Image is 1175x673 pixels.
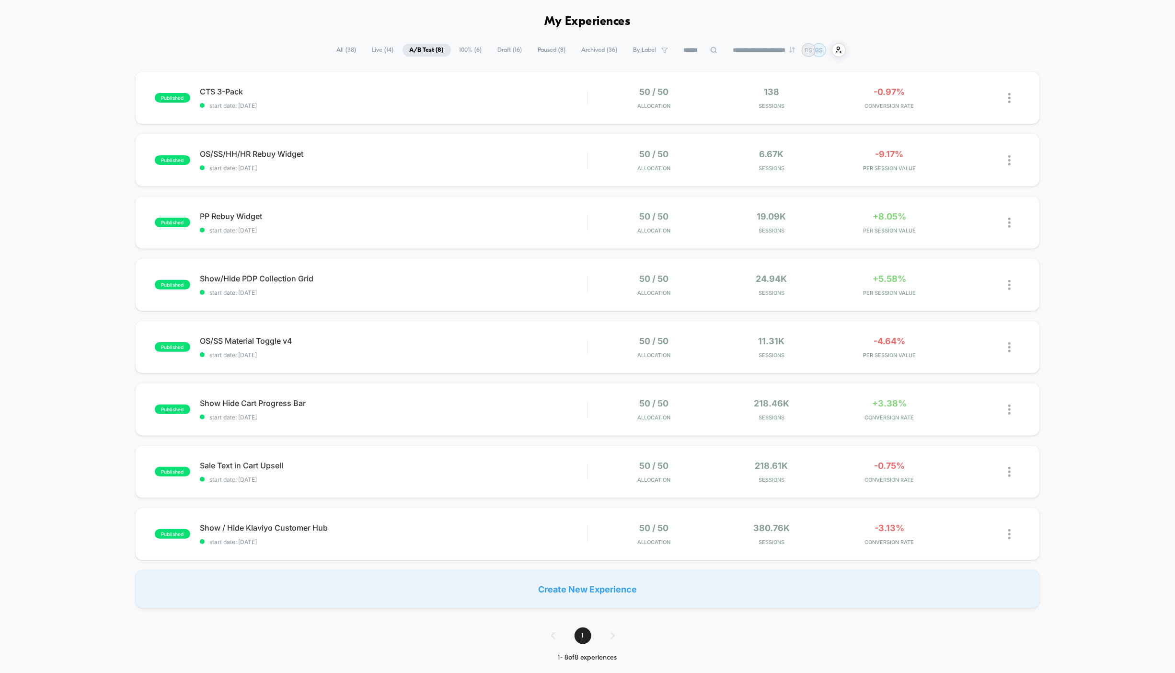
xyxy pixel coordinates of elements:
[200,149,587,159] span: OS/SS/HH/HR Rebuy Widget
[1008,467,1011,477] img: close
[755,461,788,471] span: 218.61k
[833,414,946,421] span: CONVERSION RATE
[764,87,779,97] span: 138
[200,102,587,109] span: start date: [DATE]
[200,227,587,234] span: start date: [DATE]
[330,44,364,57] span: All ( 38 )
[715,414,828,421] span: Sessions
[403,44,451,57] span: A/B Test ( 8 )
[872,398,907,408] span: +3.38%
[637,227,670,234] span: Allocation
[200,289,587,296] span: start date: [DATE]
[874,87,905,97] span: -0.97%
[1008,280,1011,290] img: close
[575,44,625,57] span: Archived ( 36 )
[805,46,812,54] p: BS
[873,211,906,221] span: +8.05%
[200,538,587,545] span: start date: [DATE]
[200,398,587,408] span: Show Hide Cart Progress Bar
[200,414,587,421] span: start date: [DATE]
[634,46,657,54] span: By Label
[639,336,668,346] span: 50 / 50
[639,398,668,408] span: 50 / 50
[1008,155,1011,165] img: close
[491,44,530,57] span: Draft ( 16 )
[637,290,670,296] span: Allocation
[637,414,670,421] span: Allocation
[757,211,786,221] span: 19.09k
[874,336,905,346] span: -4.64%
[200,461,587,470] span: Sale Text in Cart Upsell
[833,227,946,234] span: PER SESSION VALUE
[155,218,190,227] span: published
[1008,529,1011,539] img: close
[155,467,190,476] span: published
[155,280,190,290] span: published
[637,103,670,109] span: Allocation
[639,523,668,533] span: 50 / 50
[155,529,190,539] span: published
[639,149,668,159] span: 50 / 50
[833,165,946,172] span: PER SESSION VALUE
[875,149,903,159] span: -9.17%
[545,15,631,29] h1: My Experiences
[200,476,587,483] span: start date: [DATE]
[1008,218,1011,228] img: close
[873,274,906,284] span: +5.58%
[833,352,946,359] span: PER SESSION VALUE
[715,352,828,359] span: Sessions
[760,149,784,159] span: 6.67k
[1008,342,1011,352] img: close
[759,336,785,346] span: 11.31k
[637,476,670,483] span: Allocation
[155,405,190,414] span: published
[715,476,828,483] span: Sessions
[637,352,670,359] span: Allocation
[200,523,587,533] span: Show / Hide Klaviyo Customer Hub
[531,44,573,57] span: Paused ( 8 )
[200,164,587,172] span: start date: [DATE]
[875,523,904,533] span: -3.13%
[639,87,668,97] span: 50 / 50
[1008,405,1011,415] img: close
[200,87,587,96] span: CTS 3-Pack
[815,46,823,54] p: BS
[715,227,828,234] span: Sessions
[541,654,634,662] div: 1 - 8 of 8 experiences
[754,398,789,408] span: 218.46k
[639,461,668,471] span: 50 / 50
[637,539,670,545] span: Allocation
[637,165,670,172] span: Allocation
[639,274,668,284] span: 50 / 50
[833,476,946,483] span: CONVERSION RATE
[874,461,905,471] span: -0.75%
[715,539,828,545] span: Sessions
[200,336,587,346] span: OS/SS Material Toggle v4
[715,290,828,296] span: Sessions
[715,165,828,172] span: Sessions
[833,290,946,296] span: PER SESSION VALUE
[200,274,587,283] span: Show/Hide PDP Collection Grid
[575,627,591,644] span: 1
[833,103,946,109] span: CONVERSION RATE
[365,44,401,57] span: Live ( 14 )
[155,93,190,103] span: published
[639,211,668,221] span: 50 / 50
[452,44,489,57] span: 100% ( 6 )
[155,155,190,165] span: published
[715,103,828,109] span: Sessions
[200,211,587,221] span: PP Rebuy Widget
[155,342,190,352] span: published
[200,351,587,359] span: start date: [DATE]
[789,47,795,53] img: end
[753,523,790,533] span: 380.76k
[135,570,1040,608] div: Create New Experience
[756,274,787,284] span: 24.94k
[833,539,946,545] span: CONVERSION RATE
[1008,93,1011,103] img: close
